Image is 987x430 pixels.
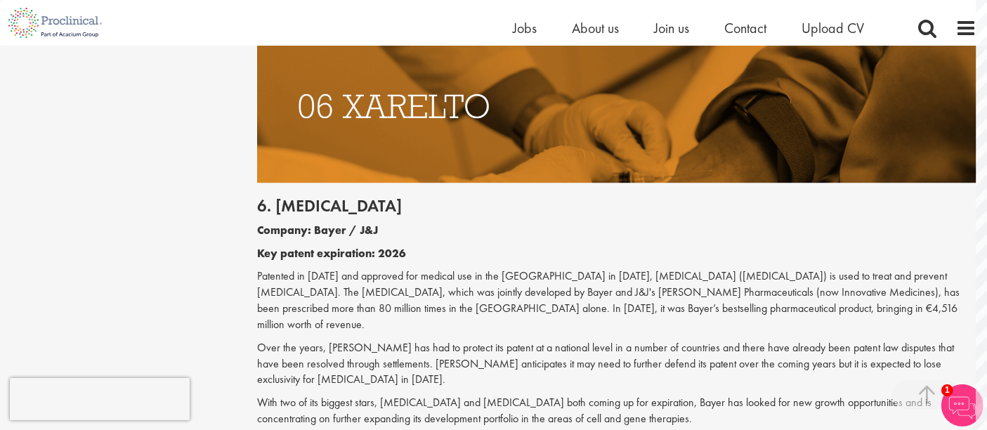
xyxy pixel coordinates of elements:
h2: 6. [MEDICAL_DATA] [257,197,976,215]
span: 1 [941,384,953,396]
img: Chatbot [941,384,983,426]
p: Over the years, [PERSON_NAME] has had to protect its patent at a national level in a number of co... [257,340,976,389]
a: Contact [724,19,766,37]
b: Company: Bayer / J&J [257,223,378,237]
iframe: reCAPTCHA [10,378,190,420]
b: Key patent expiration: 2026 [257,246,406,261]
a: Upload CV [802,19,864,37]
a: Jobs [513,19,537,37]
p: Patented in [DATE] and approved for medical use in the [GEOGRAPHIC_DATA] in [DATE], [MEDICAL_DATA... [257,268,976,332]
p: With two of its biggest stars, [MEDICAL_DATA] and [MEDICAL_DATA] both coming up for expiration, B... [257,395,976,427]
img: Drugs with patents due to expire Xarelto [257,29,976,183]
a: About us [572,19,619,37]
a: Join us [654,19,689,37]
